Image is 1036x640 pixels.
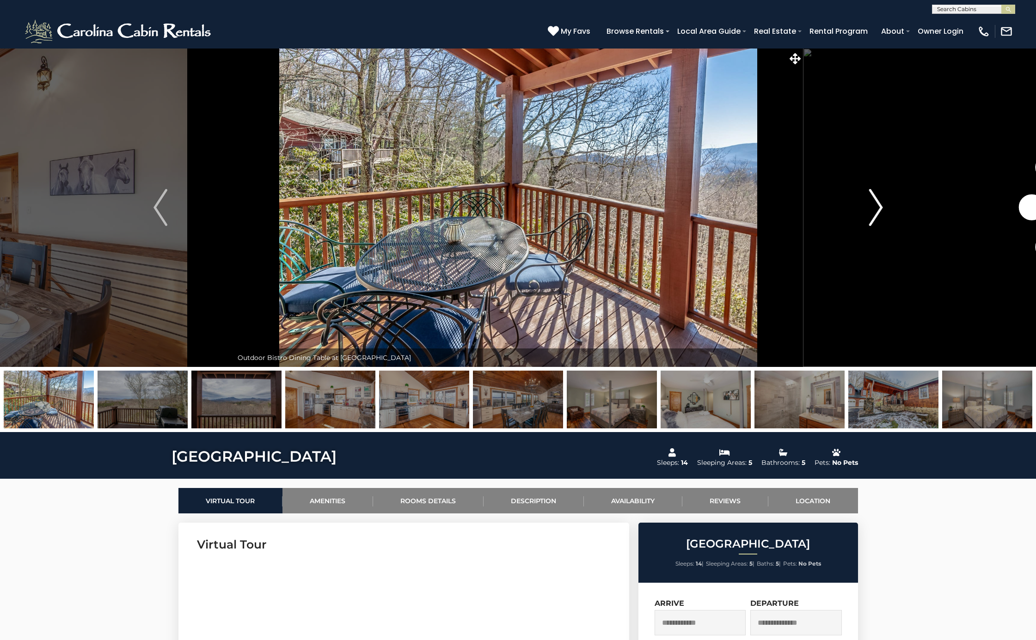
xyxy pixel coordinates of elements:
img: phone-regular-white.png [977,25,990,38]
a: Description [484,488,584,513]
label: Departure [750,599,799,608]
a: Rental Program [805,23,872,39]
img: mail-regular-white.png [1000,25,1013,38]
label: Arrive [655,599,684,608]
a: Real Estate [749,23,801,39]
a: My Favs [548,25,593,37]
img: 163279340 [942,371,1032,428]
a: About [877,23,909,39]
li: | [675,558,704,570]
li: | [706,558,754,570]
img: 163279339 [848,371,938,428]
button: Next [803,48,949,367]
span: Pets: [783,560,797,567]
span: My Favs [561,25,590,37]
img: 163279352 [285,371,375,428]
h2: [GEOGRAPHIC_DATA] [641,538,856,550]
img: arrow [153,189,167,226]
strong: 5 [749,560,753,567]
img: 163279335 [473,371,563,428]
button: Previous [88,48,233,367]
span: Baths: [757,560,774,567]
strong: 14 [696,560,702,567]
a: Browse Rentals [602,23,668,39]
a: Virtual Tour [178,488,282,513]
strong: No Pets [798,560,821,567]
img: 163279345 [4,371,94,428]
a: Local Area Guide [673,23,745,39]
strong: 5 [776,560,779,567]
a: Reviews [682,488,768,513]
li: | [757,558,781,570]
a: Owner Login [913,23,968,39]
a: Amenities [282,488,373,513]
img: 163279363 [98,371,188,428]
div: Outdoor Bistro Dining Table at [GEOGRAPHIC_DATA] [233,348,803,367]
h3: Virtual Tour [197,536,611,553]
a: Location [768,488,858,513]
a: Availability [584,488,682,513]
span: Sleeping Areas: [706,560,748,567]
img: 163279336 [567,371,657,428]
a: Rooms Details [373,488,484,513]
img: White-1-2.png [23,18,215,45]
img: 163279337 [661,371,751,428]
img: 163279334 [379,371,469,428]
img: arrow [869,189,883,226]
img: 163279338 [754,371,845,428]
span: Sleeps: [675,560,694,567]
img: 163279364 [191,371,282,428]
